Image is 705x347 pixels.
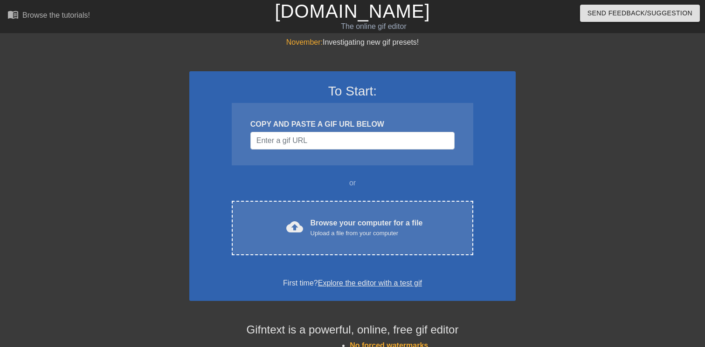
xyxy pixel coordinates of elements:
[7,9,90,23] a: Browse the tutorials!
[311,229,423,238] div: Upload a file from your computer
[311,218,423,238] div: Browse your computer for a file
[201,278,504,289] div: First time?
[275,1,430,21] a: [DOMAIN_NAME]
[250,119,455,130] div: COPY AND PASTE A GIF URL BELOW
[318,279,422,287] a: Explore the editor with a test gif
[250,132,455,150] input: Username
[7,9,19,20] span: menu_book
[286,218,303,235] span: cloud_upload
[189,323,516,337] h4: Gifntext is a powerful, online, free gif editor
[189,37,516,48] div: Investigating new gif presets!
[240,21,508,32] div: The online gif editor
[580,5,700,22] button: Send Feedback/Suggestion
[22,11,90,19] div: Browse the tutorials!
[286,38,323,46] span: November:
[587,7,692,19] span: Send Feedback/Suggestion
[201,83,504,99] h3: To Start:
[214,177,491,189] div: or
